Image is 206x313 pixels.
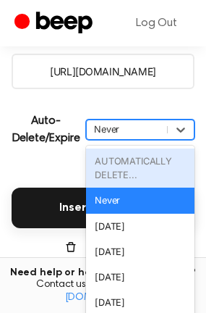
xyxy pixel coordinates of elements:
div: [DATE] [86,264,194,290]
a: Log Out [121,6,192,41]
button: Insert into Docs [12,188,194,228]
p: Auto-Delete/Expire [12,112,80,147]
div: AUTOMATICALLY DELETE... [86,149,194,188]
span: Contact us [9,279,197,304]
a: [EMAIL_ADDRESS][DOMAIN_NAME] [65,280,170,303]
div: [DATE] [86,214,194,239]
a: Beep [14,9,96,38]
div: Never [94,122,160,136]
div: [DATE] [86,239,194,264]
button: Delete [29,240,80,275]
div: Never [86,188,194,213]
